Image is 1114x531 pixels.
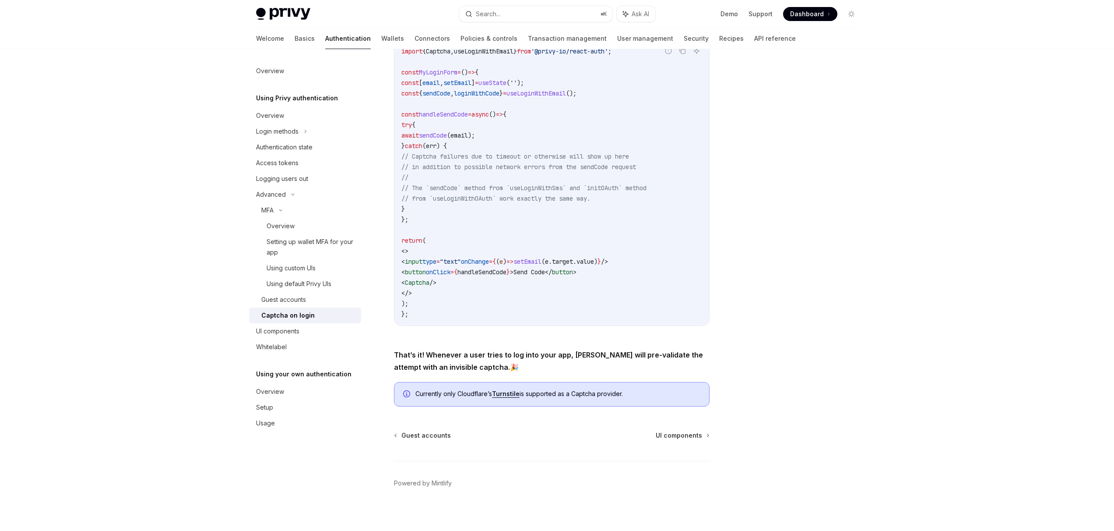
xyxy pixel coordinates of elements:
span: => [468,68,475,76]
span: . [573,258,576,265]
span: Guest accounts [401,431,451,440]
span: } [597,258,601,265]
div: Overview [267,221,295,231]
span: } [401,142,405,150]
span: ) [503,258,506,265]
h5: Using Privy authentication [256,93,338,103]
div: Overview [256,386,284,397]
span: ⌘ K [601,11,607,18]
span: value [576,258,594,265]
span: ] [471,79,475,87]
a: Setting up wallet MFA for your app [249,234,361,260]
span: ( [496,258,499,265]
button: Copy the contents from the code block [677,45,688,57]
span: { [419,89,422,97]
span: { [475,68,478,76]
span: = [450,268,454,276]
span: MyLoginForm [419,68,457,76]
span: // Captcha failures due to timeout or otherwise will show up here [401,152,629,160]
div: UI components [256,326,299,336]
div: Advanced [256,189,286,200]
span: } [401,205,405,213]
span: try [401,121,412,129]
div: Search... [476,9,500,19]
svg: Info [403,390,412,399]
span: = [489,258,492,265]
span: /> [601,258,608,265]
span: , [450,47,454,55]
span: // from `useLoginWithOAuth` work exactly the same way. [401,195,590,202]
span: Ask AI [632,10,649,18]
a: Transaction management [528,28,607,49]
span: type [422,258,436,265]
span: ( [422,237,426,244]
span: err [426,142,436,150]
span: } [513,47,517,55]
button: Report incorrect code [663,45,674,57]
span: => [496,110,503,118]
div: Usage [256,418,275,428]
span: }; [401,216,408,223]
span: > [510,268,513,276]
a: Welcome [256,28,284,49]
span: </> [401,289,412,297]
a: Access tokens [249,155,361,171]
div: Logging users out [256,173,308,184]
span: e [545,258,548,265]
button: Ask AI [617,6,655,22]
img: light logo [256,8,310,20]
span: () [489,110,496,118]
a: Overview [249,108,361,124]
div: Using custom UIs [267,263,316,273]
span: ( [422,142,426,150]
span: const [401,110,419,118]
span: } [499,89,503,97]
div: Authentication state [256,142,313,152]
span: await [401,131,419,139]
span: Currently only Cloudflare’s is supported as a Captcha provider. [415,389,700,398]
div: Access tokens [256,158,299,168]
div: MFA [261,205,274,216]
span: return [401,237,422,244]
span: { [422,47,426,55]
span: useLoginWithEmail [506,89,566,97]
span: onChange [461,258,489,265]
span: const [401,68,419,76]
span: . [548,258,552,265]
span: email [422,79,440,87]
span: target [552,258,573,265]
span: async [471,110,489,118]
span: catch [405,142,422,150]
span: > [573,268,576,276]
span: sendCode [422,89,450,97]
a: Overview [249,218,361,234]
span: button [552,268,573,276]
span: button [405,268,426,276]
a: Guest accounts [395,431,451,440]
strong: That’s it! Whenever a user tries to log into your app, [PERSON_NAME] will pre-validate the attemp... [394,350,703,372]
div: Captcha on login [261,310,315,321]
span: { [412,121,415,129]
div: Setting up wallet MFA for your app [267,237,356,258]
a: UI components [656,431,709,440]
a: Recipes [719,28,744,49]
a: Overview [249,384,361,400]
span: < [401,279,405,287]
span: "text" [440,258,461,265]
span: , [440,79,443,87]
a: Whitelabel [249,339,361,355]
div: Login methods [256,126,299,137]
a: Turnstile [492,390,520,398]
span: 🎉 [394,349,710,373]
span: = [457,68,461,76]
a: Guest accounts [249,292,361,308]
span: (); [566,89,576,97]
span: ); [401,300,408,308]
span: () [461,68,468,76]
a: Overview [249,63,361,79]
div: Whitelabel [256,342,287,352]
button: Ask AI [691,45,702,57]
a: Logging users out [249,171,361,187]
span: handleSendCode [457,268,506,276]
span: email [450,131,468,139]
